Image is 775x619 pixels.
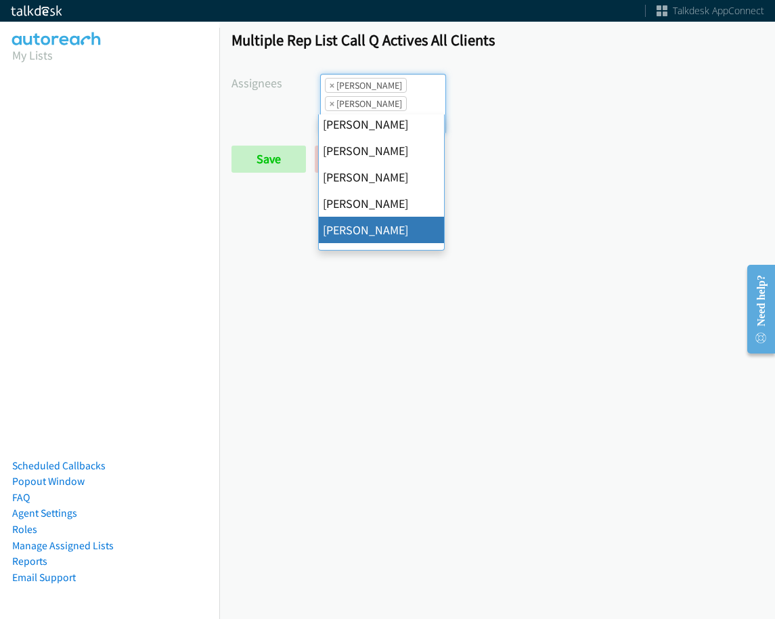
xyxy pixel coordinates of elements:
a: FAQ [12,491,30,504]
a: Manage Assigned Lists [12,539,114,552]
a: Scheduled Callbacks [12,459,106,472]
li: [PERSON_NAME] [319,243,443,270]
li: Amber Ramos [325,96,407,111]
h1: Multiple Rep List Call Q Actives All Clients [231,30,763,49]
a: Reports [12,555,47,568]
li: [PERSON_NAME] [319,137,443,164]
input: Save [231,146,306,173]
li: [PERSON_NAME] [319,217,443,243]
a: Email Support [12,571,76,584]
span: × [330,97,334,110]
iframe: Resource Center [736,255,775,363]
label: Assignees [231,74,320,92]
li: [PERSON_NAME] [319,164,443,190]
li: [PERSON_NAME] [319,111,443,137]
a: Popout Window [12,475,85,488]
li: [PERSON_NAME] [319,190,443,217]
a: My Lists [12,47,53,63]
a: Agent Settings [12,507,77,519]
a: Talkdesk AppConnect [657,4,764,18]
a: Roles [12,523,37,536]
a: Back [315,146,390,173]
span: × [330,79,334,92]
li: Alana Ruiz [325,78,407,93]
